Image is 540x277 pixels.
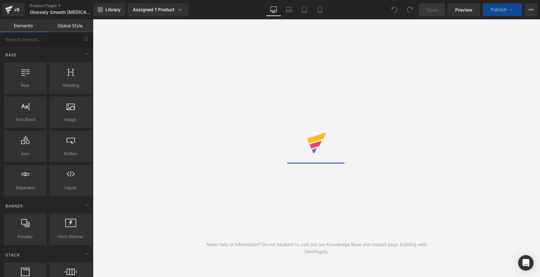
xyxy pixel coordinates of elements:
a: Preview [447,3,480,16]
span: Heading [51,82,90,89]
span: Button [51,150,90,157]
span: Banner [5,203,24,209]
button: Undo [388,3,401,16]
a: Laptop [281,3,297,16]
div: v6 [13,5,21,14]
span: Preview [455,6,473,13]
span: Library [105,7,121,13]
span: Row [6,82,45,89]
span: Separator [6,184,45,191]
a: Desktop [266,3,281,16]
span: Hero Banner [51,233,90,240]
span: Glossely Smooth [MEDICAL_DATA] Roller [30,10,92,15]
span: Stack [5,252,21,258]
div: Assigned 1 Product [133,6,184,13]
span: Base [5,52,17,58]
span: Publish [491,7,507,12]
span: Save [427,6,437,13]
button: Redo [403,3,416,16]
span: Liquid [51,184,90,191]
div: Need help or information? Do not hesitate to visit out our Knowledge Base and master page buildin... [205,241,428,255]
button: Publish [483,3,522,16]
a: Product Pages [30,3,104,8]
a: v6 [3,3,25,16]
span: Text Block [6,116,45,123]
button: More [525,3,537,16]
a: Tablet [297,3,312,16]
span: Image [51,116,90,123]
a: Mobile [312,3,328,16]
span: Icon [6,150,45,157]
div: Open Intercom Messenger [518,255,534,271]
a: Global Style [47,19,93,32]
a: New Library [93,3,125,16]
span: Parallax [6,233,45,240]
